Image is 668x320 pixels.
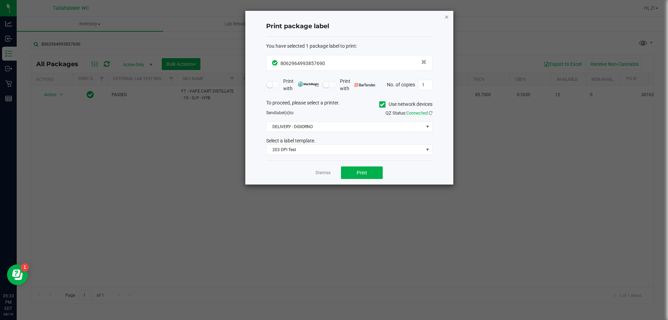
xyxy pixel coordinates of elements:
[379,101,432,108] label: Use network devices
[266,22,432,31] h4: Print package label
[385,110,432,116] span: QZ Status:
[283,78,319,92] span: Print with
[316,170,331,176] a: Dismiss
[340,78,376,92] span: Print with
[261,99,438,110] div: To proceed, please select a printer.
[267,145,423,155] span: 203 DPI Test
[261,137,438,145] div: Select a label template.
[355,83,376,87] img: bartender.png
[406,110,428,116] span: Connected
[276,110,289,115] span: label(s)
[21,263,29,272] iframe: Resource center unread badge
[357,170,367,175] span: Print
[387,81,415,87] span: No. of copies
[266,42,432,50] div: :
[7,264,28,285] iframe: Resource center
[280,61,325,66] span: 8062964993857690
[298,81,319,87] img: mark_magic_cybra.png
[266,43,356,49] span: You have selected 1 package label to print
[266,110,294,115] span: Send to:
[267,122,423,132] span: DELIVERY - DiGIORNO
[272,59,279,67] span: In Sync
[341,166,383,179] button: Print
